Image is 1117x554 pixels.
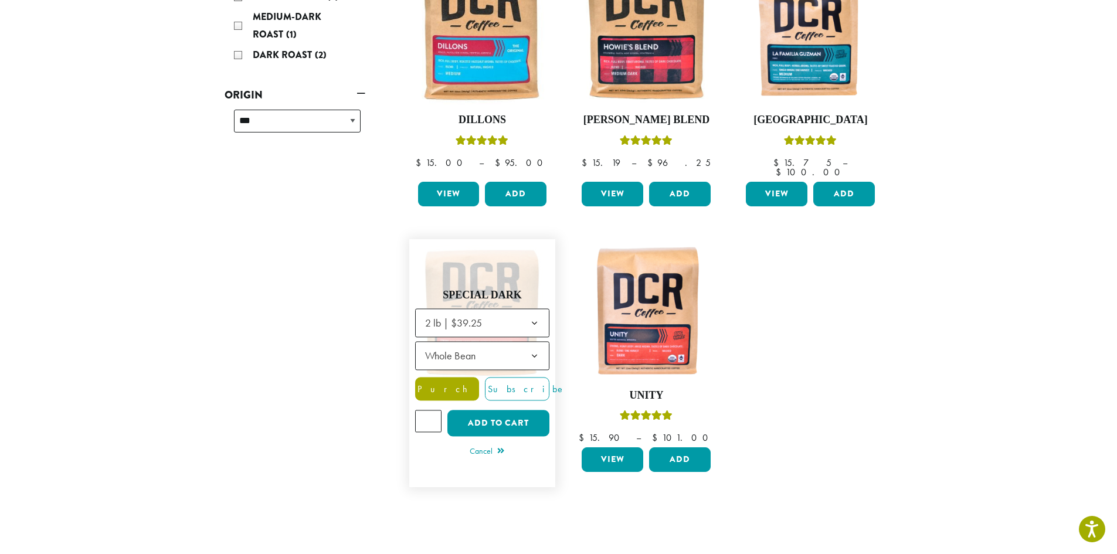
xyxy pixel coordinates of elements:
[485,383,565,396] span: Subscribe
[286,28,297,41] span: (1)
[813,182,875,206] button: Add
[579,114,714,127] h4: [PERSON_NAME] Blend
[415,309,550,338] span: 2 lb | $39.25
[620,409,673,426] div: Rated 5.00 out of 5
[784,134,837,151] div: Rated 4.83 out of 5
[582,182,643,206] a: View
[632,157,636,169] span: –
[652,431,662,444] span: $
[415,410,442,433] input: Product quantity
[773,157,783,169] span: $
[582,447,643,472] a: View
[495,157,505,169] span: $
[420,312,494,335] span: 2 lb | $39.25
[582,157,620,169] bdi: 15.19
[579,431,589,444] span: $
[225,85,365,105] a: Origin
[649,182,711,206] button: Add
[636,431,641,444] span: –
[425,349,476,363] span: Whole Bean
[425,317,482,330] span: 2 lb | $39.25
[485,182,546,206] button: Add
[743,114,878,127] h4: [GEOGRAPHIC_DATA]
[415,114,550,127] h4: Dillons
[620,134,673,151] div: Rated 4.67 out of 5
[579,245,714,380] img: DCR-Unity-Coffee-Bag-300x300.png
[579,389,714,402] h4: Unity
[843,157,847,169] span: –
[418,182,480,206] a: View
[776,166,846,178] bdi: 100.00
[579,245,714,443] a: UnityRated 5.00 out of 5
[470,444,504,461] a: Cancel
[649,447,711,472] button: Add
[479,157,484,169] span: –
[225,105,365,147] div: Origin
[773,157,831,169] bdi: 15.75
[447,410,549,437] button: Add to cart
[495,157,548,169] bdi: 95.00
[253,10,321,41] span: Medium-Dark Roast
[416,383,515,396] span: Purchase
[456,134,508,151] div: Rated 5.00 out of 5
[415,342,550,371] span: Whole Bean
[253,48,315,62] span: Dark Roast
[415,245,550,482] a: Rated 5.00 out of 5
[416,157,468,169] bdi: 15.00
[579,431,625,444] bdi: 15.90
[582,157,592,169] span: $
[415,289,550,302] h4: Special Dark
[647,157,657,169] span: $
[652,431,714,444] bdi: 101.00
[647,157,711,169] bdi: 96.25
[776,166,786,178] span: $
[746,182,807,206] a: View
[420,345,487,368] span: Whole Bean
[416,157,426,169] span: $
[315,48,327,62] span: (2)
